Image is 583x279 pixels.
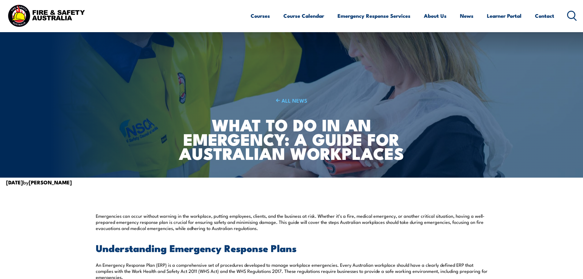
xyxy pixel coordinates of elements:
strong: [DATE] [6,178,23,186]
h1: What to Do in an Emergency: A Guide for Australian Workplaces [171,117,412,160]
span: by [6,178,72,186]
strong: [PERSON_NAME] [29,178,72,186]
a: ALL NEWS [171,97,412,104]
a: Emergency Response Services [338,8,410,24]
a: Contact [535,8,554,24]
a: Course Calendar [283,8,324,24]
p: Emergencies can occur without warning in the workplace, putting employees, clients, and the busin... [96,213,488,231]
a: About Us [424,8,447,24]
a: Courses [251,8,270,24]
a: News [460,8,473,24]
h2: Understanding Emergency Response Plans [96,243,488,252]
a: Learner Portal [487,8,521,24]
